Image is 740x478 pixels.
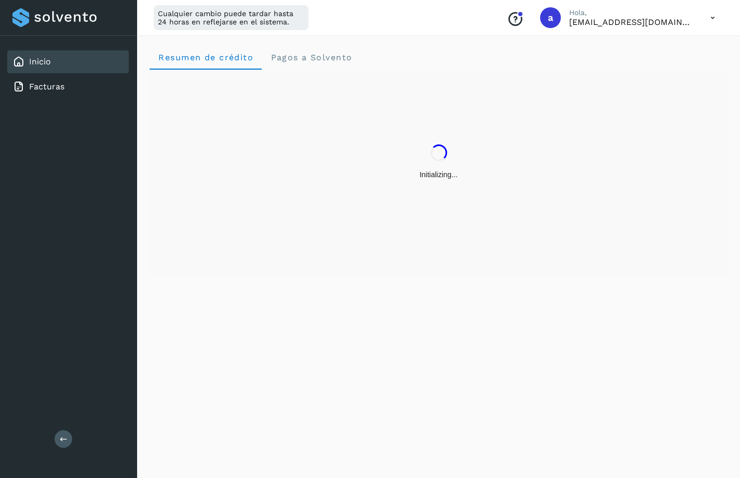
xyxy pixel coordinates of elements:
div: Cualquier cambio puede tardar hasta 24 horas en reflejarse en el sistema. [154,5,308,30]
div: Facturas [7,75,129,98]
p: Hola, [569,8,694,17]
div: Inicio [7,50,129,73]
a: Facturas [29,82,64,91]
a: Inicio [29,57,51,67]
span: Pagos a Solvento [270,52,352,62]
p: amagos@fletesmagos.com.mx [569,17,694,27]
span: Resumen de crédito [158,52,253,62]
